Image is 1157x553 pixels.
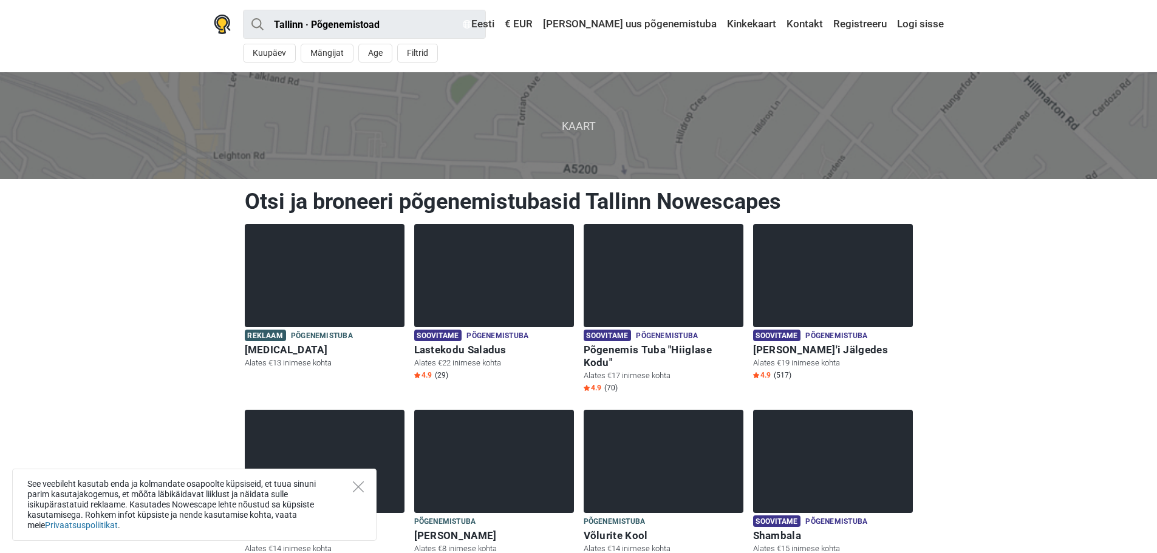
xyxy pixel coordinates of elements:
[414,370,432,380] span: 4.9
[753,344,913,356] h6: [PERSON_NAME]'i Jälgedes
[245,224,404,371] a: Paranoia Reklaam Põgenemistuba [MEDICAL_DATA] Alates €13 inimese kohta
[753,330,801,341] span: Soovitame
[584,515,646,529] span: Põgenemistuba
[466,330,528,343] span: Põgenemistuba
[753,224,913,382] a: Alice'i Jälgedes Soovitame Põgenemistuba [PERSON_NAME]'i Jälgedes Alates €19 inimese kohta Star4....
[636,330,698,343] span: Põgenemistuba
[245,330,286,341] span: Reklaam
[12,469,377,541] div: See veebileht kasutab enda ja kolmandate osapoolte küpsiseid, et tuua sinuni parim kasutajakogemu...
[414,372,420,378] img: Star
[291,330,353,343] span: Põgenemistuba
[604,383,618,393] span: (70)
[245,410,404,513] img: Põgenemine Pangast
[460,13,497,35] a: Eesti
[245,188,913,215] h1: Otsi ja broneeri põgenemistubasid Tallinn Nowescapes
[753,372,759,378] img: Star
[414,330,462,341] span: Soovitame
[214,15,231,34] img: Nowescape logo
[414,410,574,513] img: Sherlock Holmes
[245,224,404,327] img: Paranoia
[584,344,743,369] h6: Põgenemis Tuba "Hiiglase Kodu"
[243,10,486,39] input: proovi “Tallinn”
[894,13,944,35] a: Logi sisse
[584,529,743,542] h6: Võlurite Kool
[414,529,574,542] h6: [PERSON_NAME]
[245,344,404,356] h6: [MEDICAL_DATA]
[358,44,392,63] button: Age
[245,358,404,368] p: Alates €13 inimese kohta
[753,370,771,380] span: 4.9
[243,44,296,63] button: Kuupäev
[724,13,779,35] a: Kinkekaart
[435,370,448,380] span: (29)
[414,515,476,529] span: Põgenemistuba
[753,515,801,527] span: Soovitame
[584,330,632,341] span: Soovitame
[584,224,743,327] img: Põgenemis Tuba "Hiiglase Kodu"
[753,529,913,542] h6: Shambala
[414,224,574,382] a: Lastekodu Saladus Soovitame Põgenemistuba Lastekodu Saladus Alates €22 inimese kohta Star4.9 (29)
[584,224,743,395] a: Põgenemis Tuba "Hiiglase Kodu" Soovitame Põgenemistuba Põgenemis Tuba "Hiiglase Kodu" Alates €17 ...
[540,13,720,35] a: [PERSON_NAME] uus põgenemistuba
[830,13,890,35] a: Registreeru
[414,344,574,356] h6: Lastekodu Saladus
[584,370,743,381] p: Alates €17 inimese kohta
[753,358,913,368] p: Alates €19 inimese kohta
[753,224,913,327] img: Alice'i Jälgedes
[584,410,743,513] img: Võlurite Kool
[805,515,867,529] span: Põgenemistuba
[783,13,826,35] a: Kontakt
[45,520,118,530] a: Privaatsuspoliitikat
[753,410,913,513] img: Shambala
[584,385,590,391] img: Star
[502,13,536,35] a: € EUR
[301,44,353,63] button: Mängijat
[414,358,574,368] p: Alates €22 inimese kohta
[414,224,574,327] img: Lastekodu Saladus
[397,44,438,63] button: Filtrid
[584,383,601,393] span: 4.9
[805,330,867,343] span: Põgenemistuba
[353,481,364,492] button: Close
[463,20,471,29] img: Eesti
[774,370,791,380] span: (517)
